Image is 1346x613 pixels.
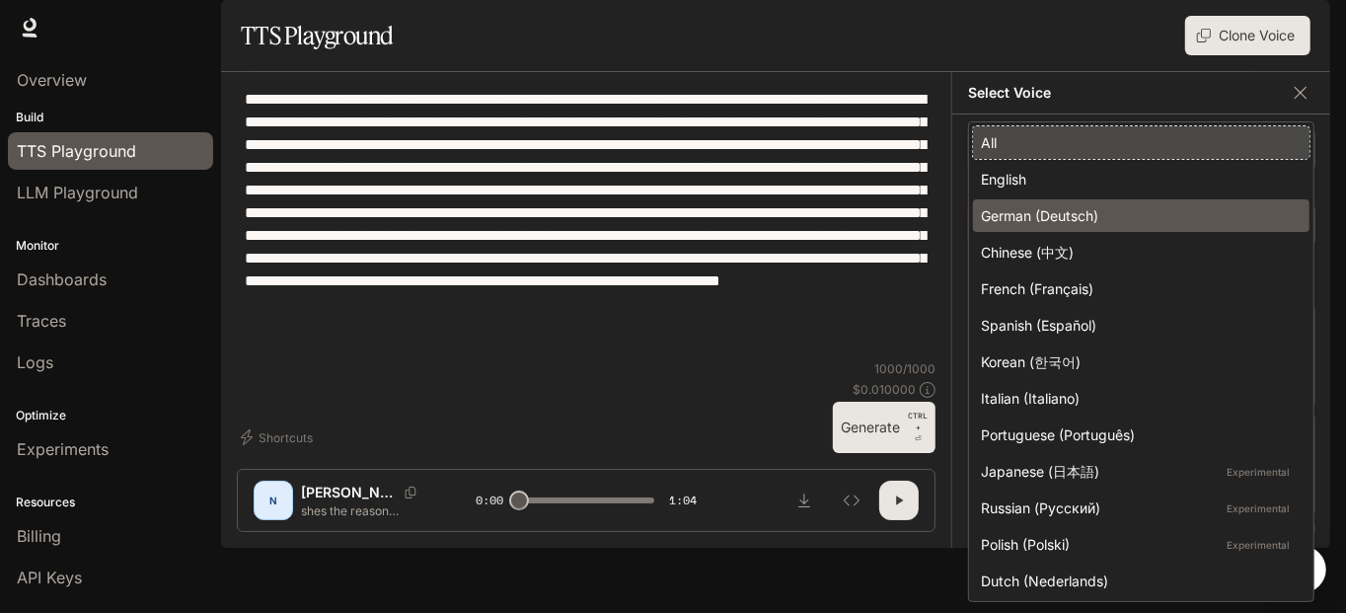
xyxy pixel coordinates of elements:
div: All [981,132,1294,153]
div: Russian (Русский) [981,498,1294,518]
div: Italian (Italiano) [981,388,1294,409]
div: German (Deutsch) [981,205,1294,226]
div: Korean (한국어) [981,351,1294,372]
div: French (Français) [981,278,1294,299]
div: Spanish (Español) [981,315,1294,336]
p: Experimental [1223,463,1294,481]
div: Polish (Polski) [981,534,1294,555]
div: English [981,169,1294,190]
div: Chinese (中文) [981,242,1294,263]
div: Dutch (Nederlands) [981,571,1294,591]
p: Experimental [1223,499,1294,517]
p: Experimental [1223,536,1294,554]
div: Japanese (日本語) [981,461,1294,482]
div: Portuguese (Português) [981,424,1294,445]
